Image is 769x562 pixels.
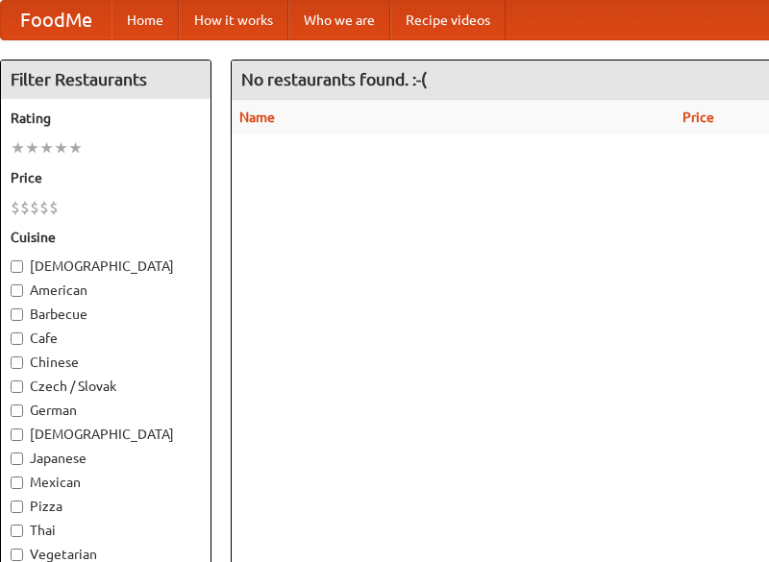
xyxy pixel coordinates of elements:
input: [DEMOGRAPHIC_DATA] [11,428,23,441]
li: ★ [68,137,83,159]
input: Pizza [11,501,23,513]
h5: Cuisine [11,228,201,247]
a: Price [682,110,714,125]
h4: Filter Restaurants [1,61,211,99]
label: Cafe [11,329,201,348]
label: Pizza [11,497,201,516]
h5: Rating [11,109,201,128]
li: ★ [39,137,54,159]
li: ★ [25,137,39,159]
label: German [11,401,201,420]
li: $ [11,197,20,218]
label: Chinese [11,353,201,372]
li: $ [30,197,39,218]
ng-pluralize: No restaurants found. :-( [241,70,427,88]
a: How it works [179,1,288,39]
input: Barbecue [11,308,23,321]
input: Chinese [11,356,23,369]
input: Thai [11,525,23,537]
label: Japanese [11,449,201,468]
input: German [11,404,23,417]
label: Thai [11,521,201,540]
li: ★ [11,137,25,159]
h5: Price [11,168,201,187]
label: Barbecue [11,305,201,324]
label: Czech / Slovak [11,377,201,396]
a: Name [239,110,275,125]
a: Who we are [288,1,390,39]
a: Recipe videos [390,1,506,39]
input: Cafe [11,332,23,345]
input: [DEMOGRAPHIC_DATA] [11,260,23,273]
input: Vegetarian [11,549,23,561]
li: $ [49,197,59,218]
label: [DEMOGRAPHIC_DATA] [11,257,201,276]
li: $ [20,197,30,218]
input: Mexican [11,476,23,489]
li: $ [39,197,49,218]
label: [DEMOGRAPHIC_DATA] [11,425,201,444]
a: Home [112,1,179,39]
label: Mexican [11,473,201,492]
label: American [11,281,201,300]
a: FoodMe [1,1,112,39]
li: ★ [54,137,68,159]
input: American [11,284,23,297]
input: Czech / Slovak [11,380,23,393]
input: Japanese [11,452,23,465]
